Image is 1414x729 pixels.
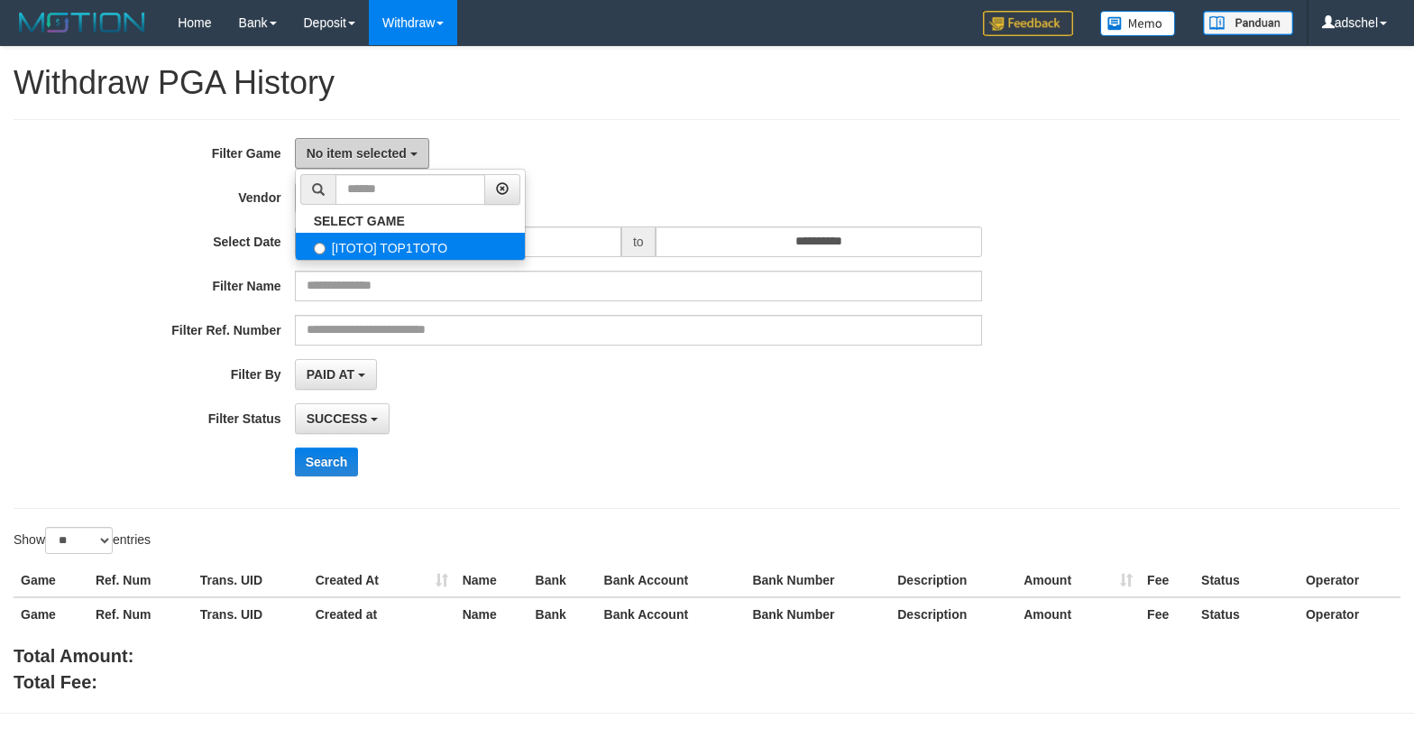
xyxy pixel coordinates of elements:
select: Showentries [45,527,113,554]
th: Operator [1299,597,1400,631]
th: Bank Account [597,564,746,597]
th: Bank Account [597,597,746,631]
input: [ITOTO] TOP1TOTO [314,243,326,254]
b: Total Amount: [14,646,133,666]
th: Ref. Num [88,597,193,631]
th: Description [890,597,1016,631]
label: [ITOTO] TOP1TOTO [296,233,525,260]
th: Status [1194,597,1299,631]
span: No item selected [307,146,407,161]
img: Feedback.jpg [983,11,1073,36]
th: Trans. UID [193,597,308,631]
th: Operator [1299,564,1400,597]
th: Amount [1016,564,1140,597]
th: Name [455,597,528,631]
th: Created at [308,597,455,631]
th: Bank [528,597,597,631]
th: Fee [1140,564,1194,597]
th: Status [1194,564,1299,597]
th: Fee [1140,597,1194,631]
th: Bank Number [745,564,890,597]
th: Name [455,564,528,597]
label: Show entries [14,527,151,554]
span: SUCCESS [307,411,368,426]
span: to [621,226,656,257]
img: Button%20Memo.svg [1100,11,1176,36]
th: Game [14,597,88,631]
th: Bank [528,564,597,597]
img: panduan.png [1203,11,1293,35]
h1: Withdraw PGA History [14,65,1400,101]
th: Description [890,564,1016,597]
button: SUCCESS [295,403,390,434]
img: MOTION_logo.png [14,9,151,36]
b: Total Fee: [14,672,97,692]
th: Ref. Num [88,564,193,597]
th: Bank Number [745,597,890,631]
th: Trans. UID [193,564,308,597]
th: Amount [1016,597,1140,631]
th: Game [14,564,88,597]
button: No item selected [295,138,429,169]
a: SELECT GAME [296,209,525,233]
button: PAID AT [295,359,377,390]
span: PAID AT [307,367,354,382]
th: Created At [308,564,455,597]
b: SELECT GAME [314,214,405,228]
button: Search [295,448,359,476]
